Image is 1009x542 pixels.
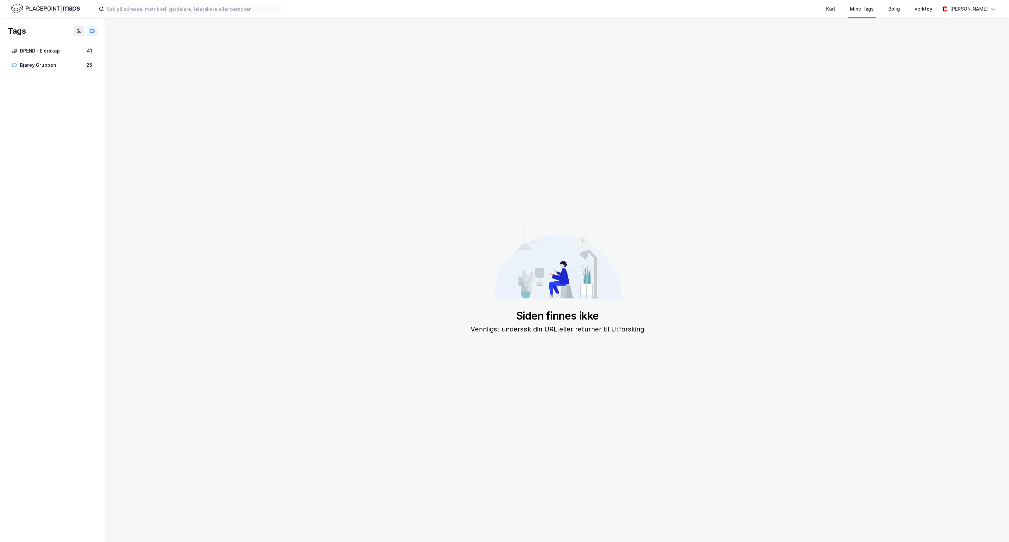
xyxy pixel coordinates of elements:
[850,5,874,13] div: Mine Tags
[471,309,644,323] div: Siden finnes ikke
[8,26,26,36] div: Tags
[826,5,835,13] div: Kart
[8,58,98,72] a: Bjarøy Gruppen25
[950,5,988,13] div: [PERSON_NAME]
[976,510,1009,542] div: Kontrollprogram for chat
[976,510,1009,542] iframe: Chat Widget
[85,61,94,69] div: 25
[914,5,932,13] div: Verktøy
[888,5,900,13] div: Bolig
[20,47,83,55] div: DPEND - Eierskap
[11,3,80,15] img: logo.f888ab2527a4732fd821a326f86c7f29.svg
[471,324,644,334] div: Vennligst undersøk din URL eller returner til Utforsking
[20,61,82,69] div: Bjarøy Gruppen
[8,44,98,58] a: DPEND - Eierskap41
[104,4,281,14] input: Søk på adresse, matrikkel, gårdeiere, leietakere eller personer
[85,47,94,55] div: 41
